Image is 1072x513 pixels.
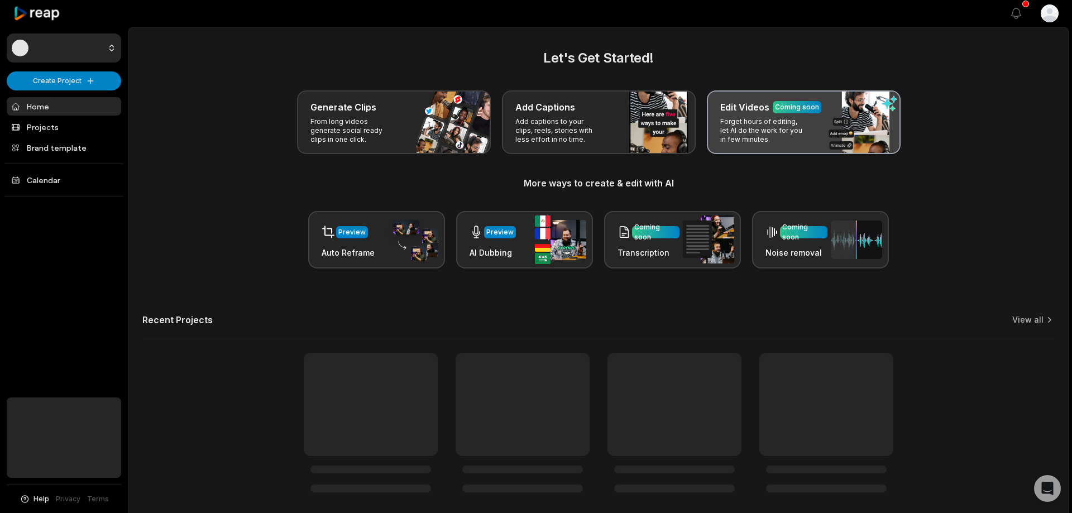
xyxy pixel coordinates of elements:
h2: Let's Get Started! [142,48,1055,68]
p: From long videos generate social ready clips in one click. [310,117,397,144]
h3: Generate Clips [310,100,376,114]
h3: Transcription [618,247,679,258]
img: auto_reframe.png [387,218,438,262]
h3: More ways to create & edit with AI [142,176,1055,190]
a: Privacy [56,494,80,504]
div: Preview [486,227,514,237]
div: Coming soon [775,102,819,112]
span: Help [33,494,49,504]
a: Projects [7,118,121,136]
h3: Auto Reframe [322,247,375,258]
h3: Noise removal [765,247,827,258]
div: Coming soon [782,222,825,242]
a: Home [7,97,121,116]
h3: AI Dubbing [470,247,516,258]
button: Create Project [7,71,121,90]
a: Calendar [7,171,121,189]
div: Coming soon [634,222,677,242]
a: Terms [87,494,109,504]
img: ai_dubbing.png [535,215,586,264]
h3: Add Captions [515,100,575,114]
p: Add captions to your clips, reels, stories with less effort in no time. [515,117,602,144]
p: Forget hours of editing, let AI do the work for you in few minutes. [720,117,807,144]
img: noise_removal.png [831,220,882,259]
h2: Recent Projects [142,314,213,325]
h3: Edit Videos [720,100,769,114]
div: Preview [338,227,366,237]
img: transcription.png [683,215,734,263]
div: Open Intercom Messenger [1034,475,1061,502]
a: View all [1012,314,1044,325]
button: Help [20,494,49,504]
a: Brand template [7,138,121,157]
